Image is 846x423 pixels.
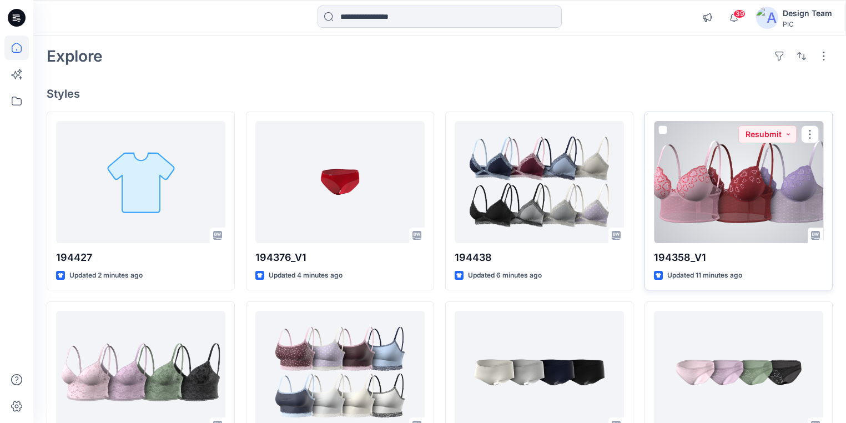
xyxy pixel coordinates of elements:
[756,7,778,29] img: avatar
[783,7,832,20] div: Design Team
[667,270,742,281] p: Updated 11 minutes ago
[783,20,832,28] div: PIC
[56,250,225,265] p: 194427
[47,87,833,100] h4: Styles
[56,121,225,243] a: 194427
[255,121,425,243] a: 194376_V1
[654,250,823,265] p: 194358_V1
[654,121,823,243] a: 194358_V1
[455,121,624,243] a: 194438
[455,250,624,265] p: 194438
[733,9,746,18] span: 39
[468,270,542,281] p: Updated 6 minutes ago
[269,270,343,281] p: Updated 4 minutes ago
[69,270,143,281] p: Updated 2 minutes ago
[255,250,425,265] p: 194376_V1
[47,47,103,65] h2: Explore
